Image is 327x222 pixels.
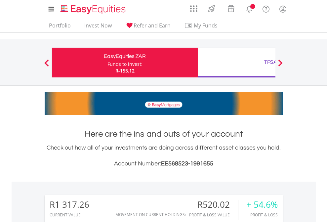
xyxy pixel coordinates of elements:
[189,200,238,209] div: R520.02
[58,2,128,15] a: Home page
[56,52,194,61] div: EasyEquities ZAR
[45,92,283,115] img: EasyMortage Promotion Banner
[46,22,73,32] a: Portfolio
[107,61,143,67] div: Funds to invest:
[184,21,227,30] span: My Funds
[186,2,202,12] a: AppsGrid
[246,200,278,209] div: + 54.6%
[50,213,89,217] div: CURRENT VALUE
[206,3,217,14] img: thrive-v2.svg
[82,22,114,32] a: Invest Now
[59,4,128,15] img: EasyEquities_Logo.png
[190,5,197,12] img: grid-menu-icon.svg
[45,128,283,140] h1: Here are the ins and outs of your account
[134,22,171,29] span: Refer and Earn
[189,213,238,217] div: Profit & Loss Value
[40,63,53,69] button: Previous
[225,3,236,14] img: vouchers-v2.svg
[258,2,274,15] a: FAQ's and Support
[274,2,291,16] a: My Profile
[274,63,287,69] button: Next
[115,212,186,217] div: Movement on Current Holdings:
[241,2,258,15] a: Notifications
[45,159,283,168] h3: Account Number:
[246,213,278,217] div: Profit & Loss
[221,2,241,14] a: Vouchers
[115,67,135,74] span: R-155.12
[45,143,283,168] div: Check out how all of your investments are doing across different asset classes you hold.
[123,22,173,32] a: Refer and Earn
[161,160,213,167] span: EE568523-1991655
[50,200,89,209] div: R1 317.26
